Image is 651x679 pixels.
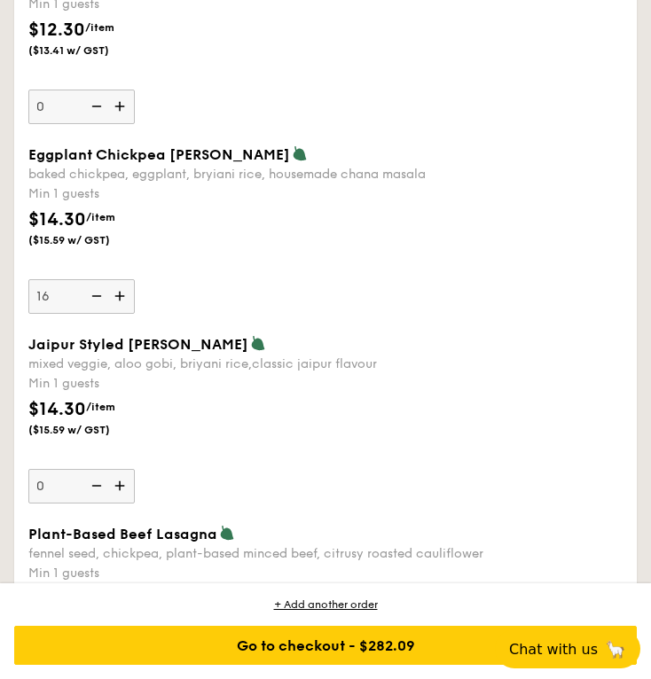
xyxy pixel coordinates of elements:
[28,209,86,230] span: $14.30
[250,335,266,351] img: icon-vegetarian.fe4039eb.svg
[86,401,115,413] span: /item
[219,525,235,541] img: icon-vegetarian.fe4039eb.svg
[28,167,623,182] div: baked chickpea, eggplant, bryiani rice, housemade chana masala
[28,90,135,124] input: Thai Fiesta Saladaccented with lemongrass, kaffir lime leaf, red chilliMin 1 guests$12.30/item($1...
[28,546,623,561] div: fennel seed, chickpea, plant-based minced beef, citrusy roasted cauliflower
[82,469,108,503] img: icon-reduce.1d2dbef1.svg
[28,43,257,58] span: ($13.41 w/ GST)
[28,526,217,542] span: Plant-Based Beef Lasagna
[28,146,290,163] span: Eggplant Chickpea [PERSON_NAME]
[28,565,623,582] div: Min 1 guests
[28,20,85,41] span: $12.30
[108,279,135,313] img: icon-add.58712e84.svg
[495,629,640,668] button: Chat with us🦙
[85,21,114,34] span: /item
[82,90,108,123] img: icon-reduce.1d2dbef1.svg
[14,626,637,665] div: Go to checkout - $282.09
[28,375,623,393] div: Min 1 guests
[28,185,623,203] div: Min 1 guests
[108,469,135,503] img: icon-add.58712e84.svg
[28,279,135,314] input: Eggplant Chickpea [PERSON_NAME]baked chickpea, eggplant, bryiani rice, housemade chana masalaMin ...
[28,233,257,247] span: ($15.59 w/ GST)
[605,639,626,659] span: 🦙
[108,90,135,123] img: icon-add.58712e84.svg
[28,399,86,420] span: $14.30
[82,279,108,313] img: icon-reduce.1d2dbef1.svg
[28,356,623,371] div: mixed veggie, aloo gobi, briyani rice,classic jaipur flavour
[28,336,248,353] span: Jaipur Styled [PERSON_NAME]
[292,145,308,161] img: icon-vegetarian.fe4039eb.svg
[509,641,598,658] span: Chat with us
[86,211,115,223] span: /item
[14,597,637,612] div: + Add another order
[28,469,135,503] input: Jaipur Styled [PERSON_NAME]mixed veggie, aloo gobi, briyani rice,classic jaipur flavourMin 1 gues...
[28,423,257,437] span: ($15.59 w/ GST)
